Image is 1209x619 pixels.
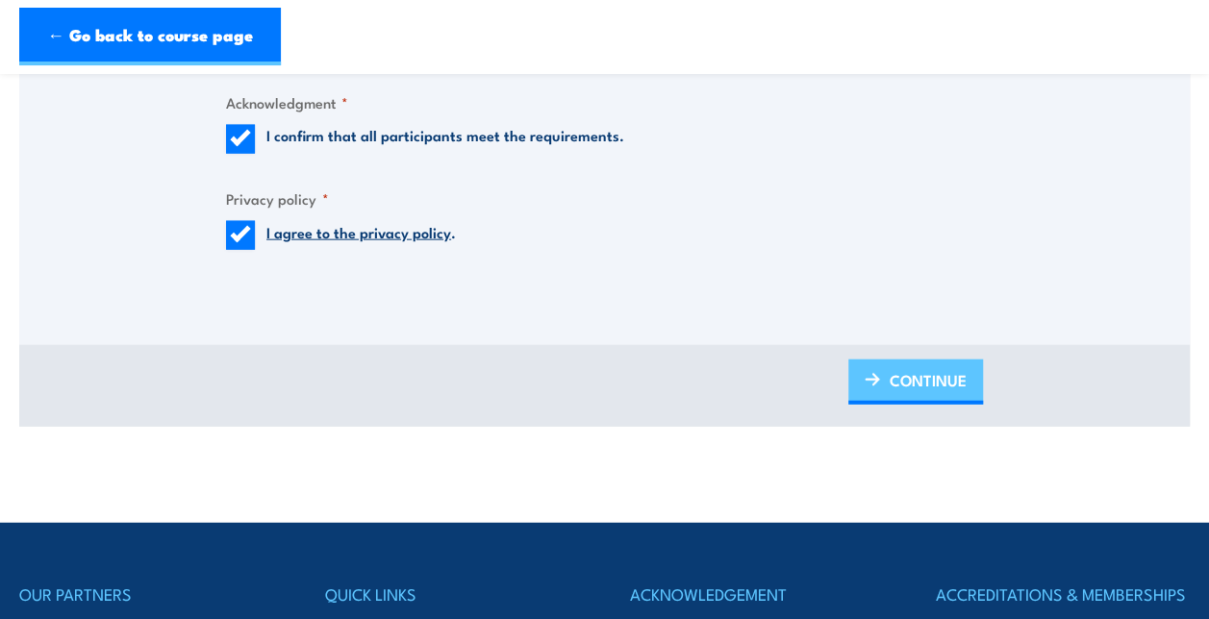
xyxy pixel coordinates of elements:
h4: ACCREDITATIONS & MEMBERSHIPS [936,581,1191,607]
a: CONTINUE [848,359,983,405]
a: I agree to the privacy policy [266,221,451,242]
h4: QUICK LINKS [325,581,580,607]
h4: ACKNOWLEDGEMENT [630,581,885,607]
a: ← Go back to course page [19,8,281,65]
label: I confirm that all participants meet the requirements. [266,125,624,154]
legend: Privacy policy [226,187,329,210]
label: . [266,221,456,250]
legend: Acknowledgment [226,91,348,113]
span: CONTINUE [890,355,967,406]
h4: OUR PARTNERS [19,581,274,607]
